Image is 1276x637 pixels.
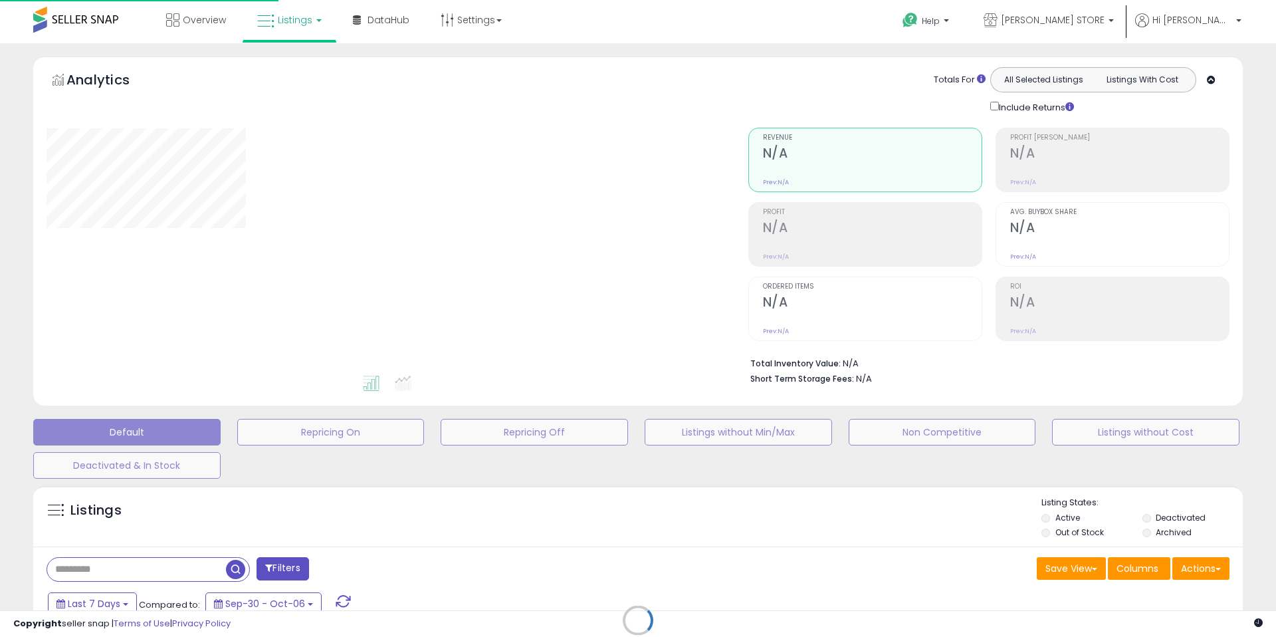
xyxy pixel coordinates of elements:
[1010,178,1036,186] small: Prev: N/A
[66,70,156,92] h5: Analytics
[750,373,854,384] b: Short Term Storage Fees:
[368,13,409,27] span: DataHub
[33,452,221,479] button: Deactivated & In Stock
[13,617,62,630] strong: Copyright
[33,419,221,446] button: Default
[994,71,1093,88] button: All Selected Listings
[441,419,628,446] button: Repricing Off
[763,209,982,216] span: Profit
[763,178,789,186] small: Prev: N/A
[1010,134,1229,142] span: Profit [PERSON_NAME]
[849,419,1036,446] button: Non Competitive
[1010,327,1036,335] small: Prev: N/A
[1010,295,1229,313] h2: N/A
[763,253,789,261] small: Prev: N/A
[1135,13,1241,43] a: Hi [PERSON_NAME]
[1093,71,1192,88] button: Listings With Cost
[183,13,226,27] span: Overview
[645,419,832,446] button: Listings without Min/Max
[1052,419,1239,446] button: Listings without Cost
[13,618,231,630] div: seller snap | |
[750,358,841,369] b: Total Inventory Value:
[1010,146,1229,164] h2: N/A
[1010,209,1229,216] span: Avg. Buybox Share
[750,354,1220,370] li: N/A
[278,13,312,27] span: Listings
[1152,13,1232,27] span: Hi [PERSON_NAME]
[237,419,425,446] button: Repricing On
[1010,283,1229,291] span: ROI
[856,372,872,385] span: N/A
[1010,253,1036,261] small: Prev: N/A
[1001,13,1105,27] span: [PERSON_NAME] STORE
[763,327,789,335] small: Prev: N/A
[934,74,986,86] div: Totals For
[980,99,1090,114] div: Include Returns
[902,12,918,29] i: Get Help
[1010,220,1229,238] h2: N/A
[892,2,962,43] a: Help
[922,15,940,27] span: Help
[763,283,982,291] span: Ordered Items
[763,146,982,164] h2: N/A
[763,220,982,238] h2: N/A
[763,295,982,313] h2: N/A
[763,134,982,142] span: Revenue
